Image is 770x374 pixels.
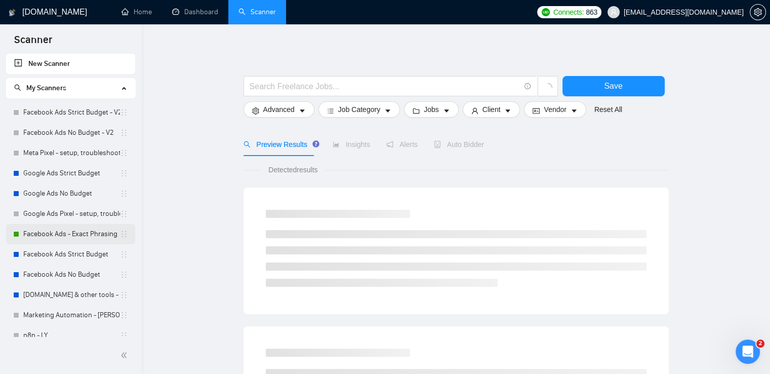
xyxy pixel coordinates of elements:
[604,80,622,92] span: Save
[6,163,135,183] li: Google Ads Strict Budget
[244,141,251,148] span: search
[463,101,520,118] button: userClientcaret-down
[6,204,135,224] li: Google Ads Pixel - setup, troubleshooting, tracking
[120,190,128,198] span: holder
[750,4,766,20] button: setting
[120,210,128,218] span: holder
[333,141,340,148] span: area-chart
[543,83,552,92] span: loading
[6,54,135,74] li: New Scanner
[23,204,120,224] a: Google Ads Pixel - setup, troubleshooting, tracking
[23,102,120,123] a: Facebook Ads Strict Budget - V2
[120,250,128,258] span: holder
[26,84,66,92] span: My Scanners
[443,107,450,115] span: caret-down
[244,101,314,118] button: settingAdvancedcaret-down
[384,107,391,115] span: caret-down
[120,149,128,157] span: holder
[9,5,16,21] img: logo
[750,8,766,16] a: setting
[413,107,420,115] span: folder
[120,169,128,177] span: holder
[120,331,128,340] span: holder
[553,7,584,18] span: Connects:
[252,107,259,115] span: setting
[14,84,21,91] span: search
[6,183,135,204] li: Google Ads No Budget
[23,325,120,346] a: n8n - LY
[327,107,334,115] span: bars
[471,107,478,115] span: user
[299,107,306,115] span: caret-down
[311,139,320,148] div: Tooltip anchor
[23,224,120,244] a: Facebook Ads - Exact Phrasing
[6,224,135,244] li: Facebook Ads - Exact Phrasing
[736,340,760,364] iframe: Intercom live chat
[434,141,441,148] span: robot
[23,265,120,285] a: Facebook Ads No Budget
[524,101,586,118] button: idcardVendorcaret-down
[23,285,120,305] a: [DOMAIN_NAME] & other tools - [PERSON_NAME]
[6,305,135,325] li: Marketing Automation - Lilia Y.
[6,325,135,346] li: n8n - LY
[756,340,764,348] span: 2
[386,141,393,148] span: notification
[120,129,128,137] span: holder
[120,230,128,238] span: holder
[14,84,66,92] span: My Scanners
[6,102,135,123] li: Facebook Ads Strict Budget - V2
[14,54,127,74] a: New Scanner
[6,32,60,54] span: Scanner
[6,265,135,285] li: Facebook Ads No Budget
[23,305,120,325] a: Marketing Automation - [PERSON_NAME]
[504,107,511,115] span: caret-down
[121,8,152,16] a: homeHome
[571,107,578,115] span: caret-down
[482,104,501,115] span: Client
[338,104,380,115] span: Job Category
[120,108,128,117] span: holder
[244,140,316,148] span: Preview Results
[263,104,295,115] span: Advanced
[6,244,135,265] li: Facebook Ads Strict Budget
[610,9,617,16] span: user
[586,7,597,18] span: 863
[750,8,765,16] span: setting
[533,107,540,115] span: idcard
[250,80,520,93] input: Search Freelance Jobs...
[434,140,484,148] span: Auto Bidder
[120,271,128,279] span: holder
[23,143,120,163] a: Meta Pixel - setup, troubleshooting, tracking
[6,143,135,163] li: Meta Pixel - setup, troubleshooting, tracking
[6,285,135,305] li: Make.com & other tools - Lilia Y.
[386,140,418,148] span: Alerts
[404,101,459,118] button: folderJobscaret-down
[562,76,665,96] button: Save
[120,350,131,360] span: double-left
[6,123,135,143] li: Facebook Ads No Budget - V2
[120,311,128,319] span: holder
[544,104,566,115] span: Vendor
[23,123,120,143] a: Facebook Ads No Budget - V2
[238,8,276,16] a: searchScanner
[594,104,622,115] a: Reset All
[333,140,370,148] span: Insights
[261,164,325,175] span: Detected results
[524,83,531,90] span: info-circle
[23,183,120,204] a: Google Ads No Budget
[172,8,218,16] a: dashboardDashboard
[23,244,120,265] a: Facebook Ads Strict Budget
[318,101,400,118] button: barsJob Categorycaret-down
[120,291,128,299] span: holder
[23,163,120,183] a: Google Ads Strict Budget
[424,104,439,115] span: Jobs
[542,8,550,16] img: upwork-logo.png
